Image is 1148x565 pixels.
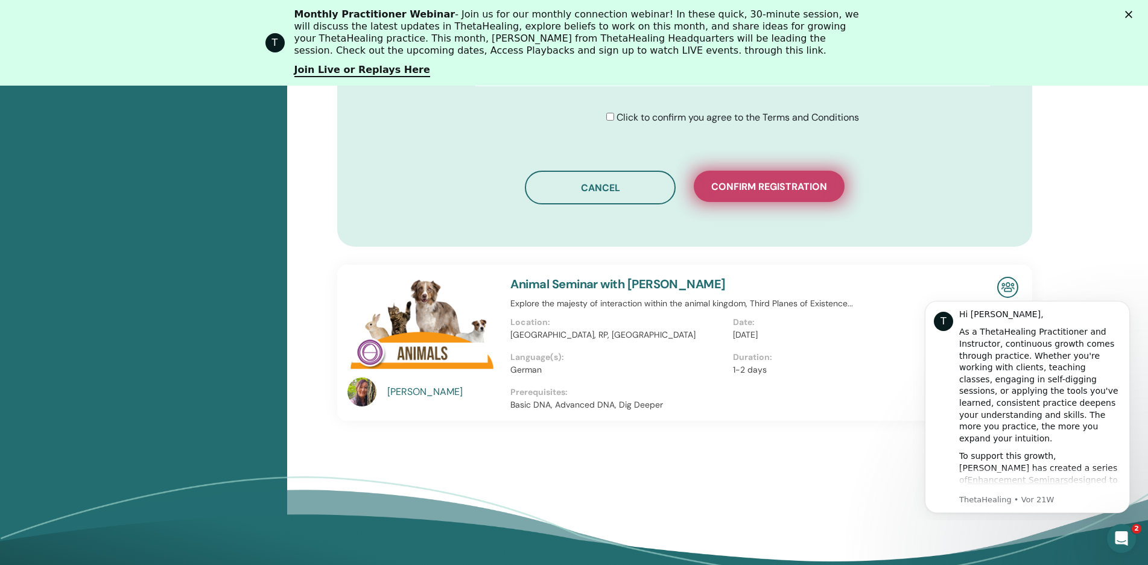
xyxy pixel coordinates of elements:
p: Prerequisites: [510,386,956,399]
div: Schließen [1125,11,1137,18]
a: Animal Seminar with [PERSON_NAME] [510,276,725,292]
p: Duration: [733,351,948,364]
iframe: Intercom live chat [1107,524,1136,553]
a: [PERSON_NAME] [387,385,499,399]
span: Cancel [581,181,620,194]
p: 1-2 days [733,364,948,376]
iframe: Intercom notifications Nachricht [907,290,1148,520]
button: Cancel [525,171,676,204]
p: [DATE] [733,329,948,341]
span: Confirm registration [711,180,827,193]
p: [GEOGRAPHIC_DATA], RP, [GEOGRAPHIC_DATA] [510,329,726,341]
span: Click to confirm you agree to the Terms and Conditions [617,111,859,124]
p: Basic DNA, Advanced DNA, Dig Deeper [510,399,956,411]
p: Message from ThetaHealing, sent Vor 21W [52,204,214,215]
span: 2 [1132,524,1141,534]
img: Animal Seminar [347,277,496,381]
p: Language(s): [510,351,726,364]
p: Location: [510,316,726,329]
div: To support this growth, [PERSON_NAME] has created a series of designed to help you refine your kn... [52,160,214,291]
div: - Join us for our monthly connection webinar! In these quick, 30-minute session, we will discuss ... [294,8,864,57]
p: German [510,364,726,376]
img: default.jpg [347,377,376,406]
a: Join Live or Replays Here [294,64,430,77]
button: Confirm registration [694,171,845,202]
p: Date: [733,316,948,329]
img: In-Person Seminar [997,277,1018,298]
div: Profile image for ThetaHealing [265,33,285,52]
a: Enhancement Seminars [61,185,162,195]
b: Monthly Practitioner Webinar [294,8,455,20]
p: Explore the majesty of interaction within the animal kingdom, Third Planes of Existence... [510,297,956,310]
